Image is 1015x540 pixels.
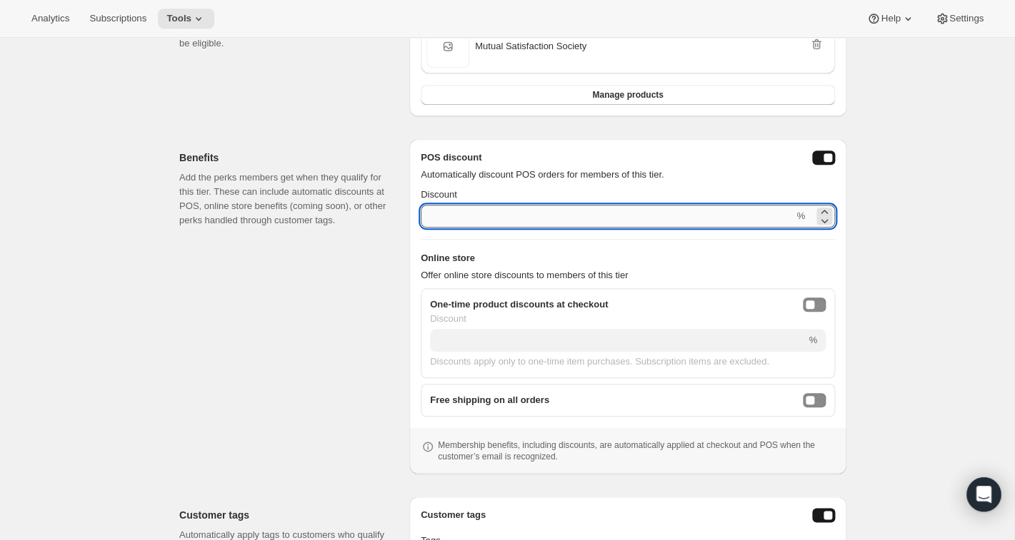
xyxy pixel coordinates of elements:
span: % [796,210,805,221]
div: Open Intercom Messenger [966,477,1001,511]
button: Analytics [23,9,78,29]
span: Mutual Satisfaction Society [475,39,586,54]
button: Tools [158,9,214,29]
button: Remove [806,34,826,54]
span: Discount [430,313,466,324]
h3: Online store [421,251,835,265]
p: Automatically discount POS orders for members of this tier. [421,168,835,182]
span: Subscriptions [89,13,146,24]
button: posDiscountEnabled [812,151,835,165]
h2: Benefits [179,151,386,165]
span: Settings [949,13,984,24]
p: Membership benefits, including discounts, are automatically applied at checkout and POS when the ... [438,439,835,462]
h3: Customer tags [421,508,486,522]
p: Add the perks members get when they qualify for this tier. These can include automatic discounts ... [179,170,386,228]
h2: Customer tags [179,508,386,522]
h3: POS discount [421,151,481,165]
button: Help [858,9,923,29]
span: Analytics [31,13,69,24]
span: Free shipping on all orders [430,393,549,407]
button: Settings [926,9,992,29]
span: % [809,335,817,345]
button: Enable customer tags [812,508,835,522]
button: freeShippingEnabled [803,393,826,407]
button: onlineDiscountEnabled [803,297,826,312]
span: Help [881,13,900,24]
span: Tools [166,13,191,24]
button: Subscriptions [81,9,155,29]
span: Discount [421,189,457,200]
span: Manage products [592,89,663,101]
p: Offer online store discounts to members of this tier [421,268,835,282]
span: Discounts apply only to one-time item purchases. Subscription items are excluded. [430,356,769,367]
button: Manage products [421,85,835,105]
span: One-time product discounts at checkout [430,297,608,312]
